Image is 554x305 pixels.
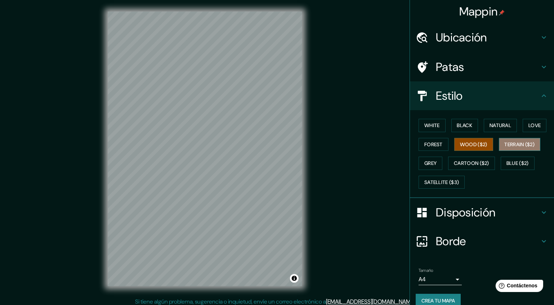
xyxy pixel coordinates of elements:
div: Ubicación [410,23,554,52]
div: Borde [410,227,554,256]
font: Crea tu mapa [421,297,455,304]
font: Patas [436,59,464,75]
button: Forest [419,138,448,151]
font: Borde [436,234,466,249]
button: Black [451,119,478,132]
button: Love [523,119,546,132]
button: Wood ($2) [454,138,493,151]
button: White [419,119,446,132]
div: Patas [410,53,554,81]
iframe: Lanzador de widgets de ayuda [490,277,546,297]
font: A4 [419,275,426,283]
button: Cartoon ($2) [448,157,495,170]
font: Mappin [459,4,498,19]
button: Satellite ($3) [419,176,465,189]
div: A4 [419,274,462,285]
canvas: Mapa [108,12,302,286]
font: Estilo [436,88,463,103]
font: Tamaño [419,268,433,273]
font: Disposición [436,205,495,220]
div: Estilo [410,81,554,110]
img: pin-icon.png [499,10,505,15]
div: Disposición [410,198,554,227]
button: Terrain ($2) [499,138,541,151]
button: Activar o desactivar atribución [290,274,299,283]
button: Natural [484,119,517,132]
font: Ubicación [436,30,487,45]
button: Grey [419,157,442,170]
button: Blue ($2) [501,157,535,170]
